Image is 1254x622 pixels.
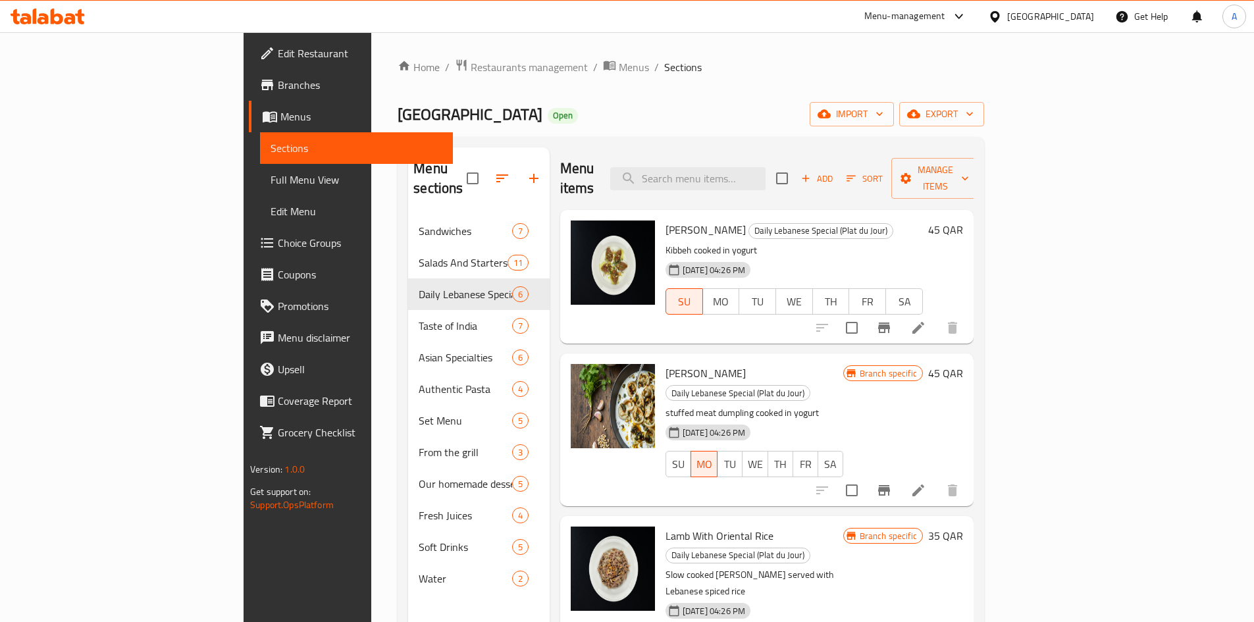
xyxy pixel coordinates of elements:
span: 4 [513,383,528,396]
a: Coverage Report [249,385,453,417]
button: Branch-specific-item [868,312,900,344]
span: [DATE] 04:26 PM [677,605,750,617]
div: Our homemade desserts5 [408,468,550,500]
div: Open [548,108,578,124]
img: Kibbeh bil Laban [571,220,655,305]
button: SA [818,451,843,477]
span: MO [708,292,735,311]
div: Taste of India7 [408,310,550,342]
a: Edit Restaurant [249,38,453,69]
span: MO [696,455,712,474]
button: WE [775,288,813,315]
span: 7 [513,320,528,332]
button: Branch-specific-item [868,475,900,506]
button: MO [691,451,718,477]
div: Daily Lebanese Special (Plat du Jour) [666,385,810,401]
div: Sandwiches7 [408,215,550,247]
div: items [512,413,529,428]
span: Soft Drinks [419,539,512,555]
a: Branches [249,69,453,101]
span: Branch specific [854,530,922,542]
span: Daily Lebanese Special (Plat du Jour) [419,286,512,302]
div: items [512,318,529,334]
span: Daily Lebanese Special (Plat du Jour) [666,548,810,563]
span: Coverage Report [278,393,442,409]
div: Water2 [408,563,550,594]
span: TU [723,455,737,474]
span: From the grill [419,444,512,460]
button: delete [937,312,968,344]
span: Sort [847,171,883,186]
span: [GEOGRAPHIC_DATA] [398,99,542,129]
div: items [512,444,529,460]
a: Menus [249,101,453,132]
div: Authentic Pasta [419,381,512,397]
div: Fresh Juices4 [408,500,550,531]
span: Fresh Juices [419,507,512,523]
div: items [512,350,529,365]
span: FR [798,455,813,474]
div: Set Menu5 [408,405,550,436]
span: 6 [513,288,528,301]
h6: 45 QAR [928,364,963,382]
span: Sections [664,59,702,75]
button: SU [666,451,691,477]
button: WE [742,451,768,477]
h6: 45 QAR [928,220,963,239]
button: TU [739,288,776,315]
a: Menus [603,59,649,76]
span: Asian Specialties [419,350,512,365]
span: Edit Menu [271,203,442,219]
button: MO [702,288,740,315]
span: SU [671,292,698,311]
a: Grocery Checklist [249,417,453,448]
span: Add [799,171,835,186]
div: Menu-management [864,9,945,24]
div: Daily Lebanese Special (Plat du Jour)6 [408,278,550,310]
button: SU [666,288,703,315]
span: Sandwiches [419,223,512,239]
div: Our homemade desserts [419,476,512,492]
span: Set Menu [419,413,512,428]
span: [PERSON_NAME] [666,220,746,240]
span: WE [748,455,763,474]
span: Select section [768,165,796,192]
button: Add [796,168,838,189]
span: Taste of India [419,318,512,334]
button: export [899,102,984,126]
span: 6 [513,351,528,364]
nav: breadcrumb [398,59,984,76]
a: Coupons [249,259,453,290]
span: Grocery Checklist [278,425,442,440]
span: SA [823,455,838,474]
div: items [512,507,529,523]
span: Sections [271,140,442,156]
span: Upsell [278,361,442,377]
span: Daily Lebanese Special (Plat du Jour) [749,223,893,238]
p: Kibbeh cooked in yogurt [666,242,923,259]
p: Slow cooked [PERSON_NAME] served with Lebanese spiced rice [666,567,843,600]
span: SA [891,292,918,311]
div: Salads And Starters11 [408,247,550,278]
button: TU [717,451,743,477]
div: items [512,381,529,397]
span: Menu disclaimer [278,330,442,346]
a: Edit Menu [260,195,453,227]
span: [DATE] 04:26 PM [677,264,750,276]
span: Salads And Starters [419,255,507,271]
span: Menus [280,109,442,124]
button: TH [768,451,793,477]
span: Promotions [278,298,442,314]
span: Coupons [278,267,442,282]
img: Shish Barak [571,364,655,448]
span: Select all sections [459,165,486,192]
input: search [610,167,766,190]
span: A [1232,9,1237,24]
span: Select to update [838,477,866,504]
a: Sections [260,132,453,164]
